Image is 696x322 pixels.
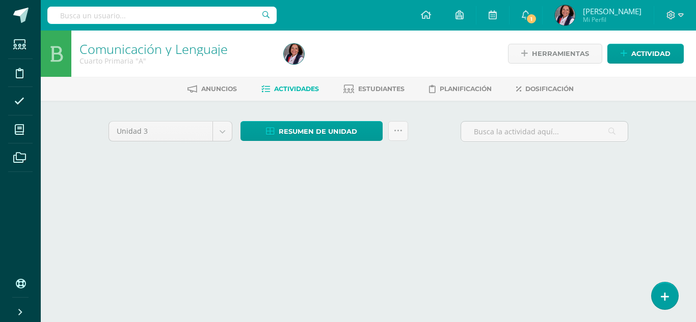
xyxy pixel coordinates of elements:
span: Resumen de unidad [279,122,357,141]
span: Actividades [274,85,319,93]
span: Unidad 3 [117,122,205,141]
a: Actividades [261,81,319,97]
span: Estudiantes [358,85,405,93]
input: Busca un usuario... [47,7,277,24]
span: Anuncios [201,85,237,93]
span: Herramientas [532,44,589,63]
span: 1 [526,13,537,24]
a: Unidad 3 [109,122,232,141]
a: Estudiantes [343,81,405,97]
a: Resumen de unidad [240,121,383,141]
a: Dosificación [516,81,574,97]
a: Actividad [607,44,684,64]
a: Herramientas [508,44,602,64]
span: [PERSON_NAME] [583,6,641,16]
h1: Comunicación y Lenguaje [79,42,272,56]
span: Actividad [631,44,671,63]
a: Comunicación y Lenguaje [79,40,228,57]
img: f462a79cdc2247d5a0d3055b91035c57.png [555,5,575,25]
span: Dosificación [525,85,574,93]
input: Busca la actividad aquí... [461,122,628,141]
a: Anuncios [188,81,237,97]
span: Mi Perfil [583,15,641,24]
a: Planificación [429,81,492,97]
span: Planificación [440,85,492,93]
img: f462a79cdc2247d5a0d3055b91035c57.png [284,44,304,64]
div: Cuarto Primaria 'A' [79,56,272,66]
